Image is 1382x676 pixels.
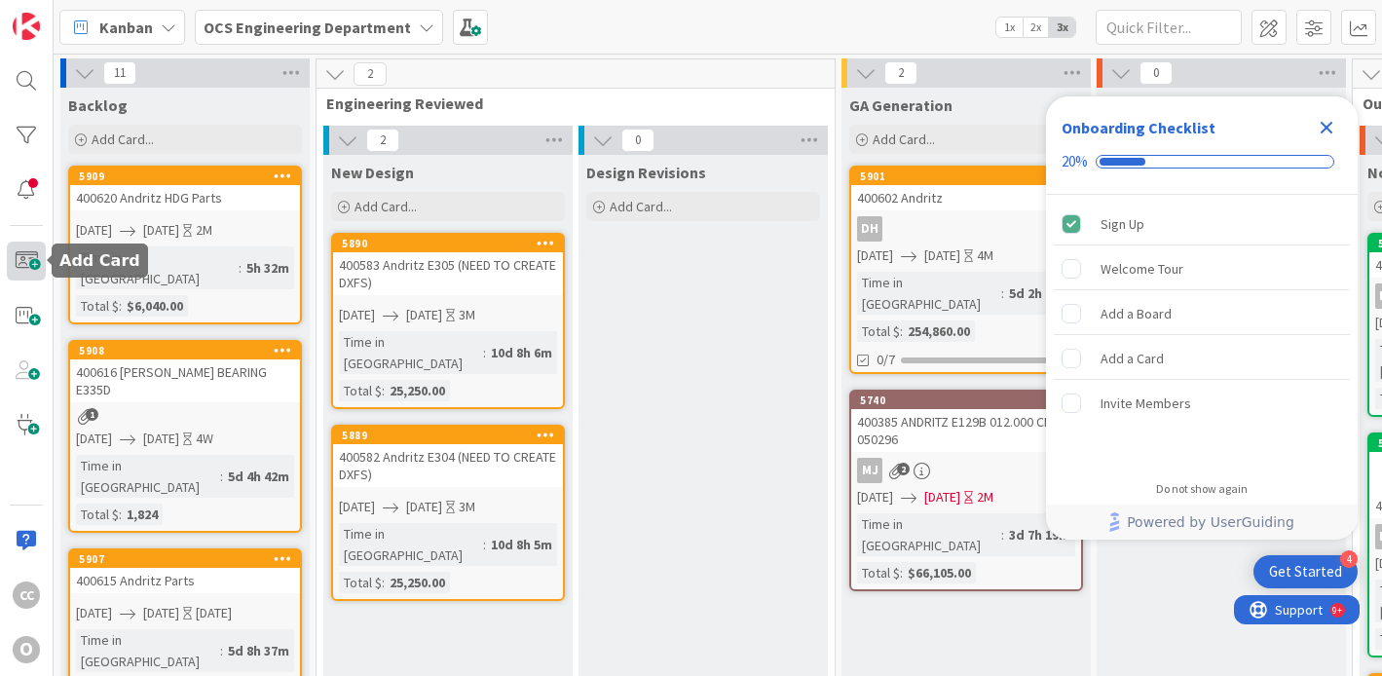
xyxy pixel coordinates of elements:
span: Backlog [68,95,128,115]
div: Add a Card is incomplete. [1054,337,1350,380]
span: [DATE] [143,603,179,623]
div: 400602 Andritz [851,185,1081,210]
div: 5740400385 ANDRITZ E129B 012.000 CBU- 050296 [851,392,1081,452]
span: GA Generation [849,95,952,115]
span: : [382,380,385,401]
div: 5901 [860,169,1081,183]
div: Checklist progress: 20% [1062,153,1342,170]
div: Open Get Started checklist, remaining modules: 4 [1253,555,1358,588]
span: Powered by UserGuiding [1127,510,1294,534]
div: 1,824 [122,504,163,525]
div: 5d 2h 41m [1004,282,1075,304]
div: Footer [1046,505,1358,540]
div: 9+ [98,8,108,23]
span: : [119,295,122,317]
a: 5909400620 Andritz HDG Parts[DATE][DATE]2MTime in [GEOGRAPHIC_DATA]:5h 32mTotal $:$6,040.00 [68,166,302,324]
b: OCS Engineering Department [204,18,411,37]
div: Close Checklist [1311,112,1342,143]
div: $66,105.00 [903,562,976,583]
div: 400583 Andritz E305 (NEED TO CREATE DXFS) [333,252,563,295]
div: 5908 [79,344,300,357]
a: 5901400602 AndritzDH[DATE][DATE]4MTime in [GEOGRAPHIC_DATA]:5d 2h 41mTotal $:254,860.000/7 [849,166,1083,374]
span: Add Card... [92,131,154,148]
div: 5908400616 [PERSON_NAME] BEARING E335D [70,342,300,402]
div: Get Started [1269,562,1342,582]
div: Invite Members is incomplete. [1054,382,1350,425]
div: Add a Board is incomplete. [1054,292,1350,335]
div: Do not show again [1156,481,1248,497]
span: [DATE] [406,497,442,517]
div: 5907 [70,550,300,568]
div: 4W [196,429,213,449]
span: 3x [1049,18,1075,37]
div: 4 [1340,550,1358,568]
span: [DATE] [76,603,112,623]
div: 25,250.00 [385,572,450,593]
div: DH [851,216,1081,242]
div: Add a Card [1101,347,1164,370]
div: Total $ [857,562,900,583]
div: 3M [459,305,475,325]
div: Total $ [76,504,119,525]
div: Total $ [339,380,382,401]
div: Welcome Tour [1101,257,1183,281]
div: 400615 Andritz Parts [70,568,300,593]
span: Support [41,3,89,26]
span: 1x [996,18,1023,37]
span: : [900,562,903,583]
div: 5890400583 Andritz E305 (NEED TO CREATE DXFS) [333,235,563,295]
span: [DATE] [339,305,375,325]
div: [DATE] [196,603,232,623]
div: 4M [977,245,993,266]
img: Visit kanbanzone.com [13,13,40,40]
div: 400582 Andritz E304 (NEED TO CREATE DXFS) [333,444,563,487]
div: Time in [GEOGRAPHIC_DATA] [76,246,239,289]
div: Invite Members [1101,392,1191,415]
div: Time in [GEOGRAPHIC_DATA] [857,272,1001,315]
span: [DATE] [857,487,893,507]
div: O [13,636,40,663]
div: Time in [GEOGRAPHIC_DATA] [76,455,220,498]
div: Sign Up [1101,212,1144,236]
div: 5890 [333,235,563,252]
div: 10d 8h 5m [486,534,557,555]
div: 400616 [PERSON_NAME] BEARING E335D [70,359,300,402]
div: 5909 [70,168,300,185]
div: 5740 [851,392,1081,409]
div: 5907 [79,552,300,566]
span: Design Revisions [586,163,706,182]
div: Add a Board [1101,302,1172,325]
span: Add Card... [873,131,935,148]
div: 5d 4h 42m [223,466,294,487]
div: 5909400620 Andritz HDG Parts [70,168,300,210]
a: 5890400583 Andritz E305 (NEED TO CREATE DXFS)[DATE][DATE]3MTime in [GEOGRAPHIC_DATA]:10d 8h 6mTot... [331,233,565,409]
span: [DATE] [857,245,893,266]
h5: Add Card [59,251,140,270]
span: : [220,640,223,661]
span: : [1001,282,1004,304]
a: 5908400616 [PERSON_NAME] BEARING E335D[DATE][DATE]4WTime in [GEOGRAPHIC_DATA]:5d 4h 42mTotal $:1,824 [68,340,302,533]
span: : [119,504,122,525]
span: 0/7 [877,350,895,370]
div: Total $ [857,320,900,342]
div: CC [13,582,40,609]
div: Checklist Container [1046,96,1358,540]
a: 5740400385 ANDRITZ E129B 012.000 CBU- 050296MJ[DATE][DATE]2MTime in [GEOGRAPHIC_DATA]:3d 7h 19mTo... [849,390,1083,591]
span: : [382,572,385,593]
div: Time in [GEOGRAPHIC_DATA] [76,629,220,672]
div: Time in [GEOGRAPHIC_DATA] [339,523,483,566]
div: Total $ [76,295,119,317]
div: DH [857,216,882,242]
div: Time in [GEOGRAPHIC_DATA] [857,513,1001,556]
span: Kanban [99,16,153,39]
div: 5901400602 Andritz [851,168,1081,210]
div: 5889 [333,427,563,444]
span: : [483,534,486,555]
div: 5d 8h 37m [223,640,294,661]
div: Onboarding Checklist [1062,116,1215,139]
span: 11 [103,61,136,85]
span: [DATE] [924,487,960,507]
div: 400385 ANDRITZ E129B 012.000 CBU- 050296 [851,409,1081,452]
span: 2 [354,62,387,86]
span: 0 [1139,61,1173,85]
